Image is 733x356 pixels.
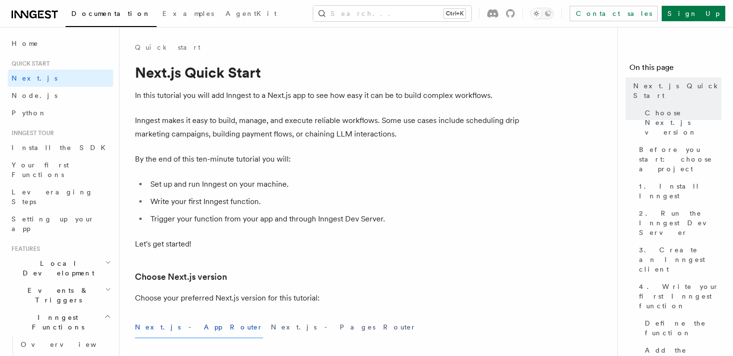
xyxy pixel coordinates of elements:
[570,6,658,21] a: Contact sales
[8,35,113,52] a: Home
[8,129,54,137] span: Inngest tour
[271,316,416,338] button: Next.js - Pages Router
[12,161,69,178] span: Your first Functions
[12,92,57,99] span: Node.js
[135,152,520,166] p: By the end of this ten-minute tutorial you will:
[66,3,157,27] a: Documentation
[444,9,466,18] kbd: Ctrl+K
[135,114,520,141] p: Inngest makes it easy to build, manage, and execute reliable workflows. Some use cases include sc...
[135,89,520,102] p: In this tutorial you will add Inngest to a Next.js app to see how easy it can be to build complex...
[8,69,113,87] a: Next.js
[135,64,520,81] h1: Next.js Quick Start
[8,60,50,68] span: Quick start
[641,315,721,342] a: Define the function
[8,210,113,237] a: Setting up your app
[17,336,113,353] a: Overview
[135,237,520,251] p: Let's get started!
[639,181,721,201] span: 1. Install Inngest
[639,282,721,311] span: 4. Write your first Inngest function
[12,109,47,117] span: Python
[313,6,471,21] button: Search...Ctrl+K
[8,183,113,210] a: Leveraging Steps
[135,291,520,305] p: Choose your preferred Next.js version for this tutorial:
[531,8,554,19] button: Toggle dark mode
[12,144,111,151] span: Install the SDK
[12,39,39,48] span: Home
[8,87,113,104] a: Node.js
[639,145,721,174] span: Before you start: choose a project
[135,270,227,284] a: Choose Next.js version
[8,104,113,122] a: Python
[157,3,220,26] a: Examples
[635,241,721,278] a: 3. Create an Inngest client
[147,178,520,191] li: Set up and run Inngest on your machine.
[639,208,721,237] span: 2. Run the Inngest Dev Server
[629,77,721,104] a: Next.js Quick Start
[12,188,93,205] span: Leveraging Steps
[635,141,721,178] a: Before you start: choose a project
[135,316,263,338] button: Next.js - App Router
[147,212,520,226] li: Trigger your function from your app and through Inngest Dev Server.
[8,309,113,336] button: Inngest Functions
[645,318,721,338] span: Define the function
[635,178,721,205] a: 1. Install Inngest
[71,10,151,17] span: Documentation
[162,10,214,17] span: Examples
[226,10,277,17] span: AgentKit
[629,62,721,77] h4: On this page
[12,215,94,233] span: Setting up your app
[8,259,105,278] span: Local Development
[641,104,721,141] a: Choose Next.js version
[639,245,721,274] span: 3. Create an Inngest client
[635,205,721,241] a: 2. Run the Inngest Dev Server
[8,313,104,332] span: Inngest Functions
[633,81,721,100] span: Next.js Quick Start
[645,108,721,137] span: Choose Next.js version
[8,245,40,253] span: Features
[662,6,725,21] a: Sign Up
[8,255,113,282] button: Local Development
[135,42,200,52] a: Quick start
[147,195,520,208] li: Write your first Inngest function.
[220,3,282,26] a: AgentKit
[635,278,721,315] a: 4. Write your first Inngest function
[8,286,105,305] span: Events & Triggers
[21,341,120,348] span: Overview
[12,74,57,82] span: Next.js
[8,156,113,183] a: Your first Functions
[8,282,113,309] button: Events & Triggers
[8,139,113,156] a: Install the SDK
